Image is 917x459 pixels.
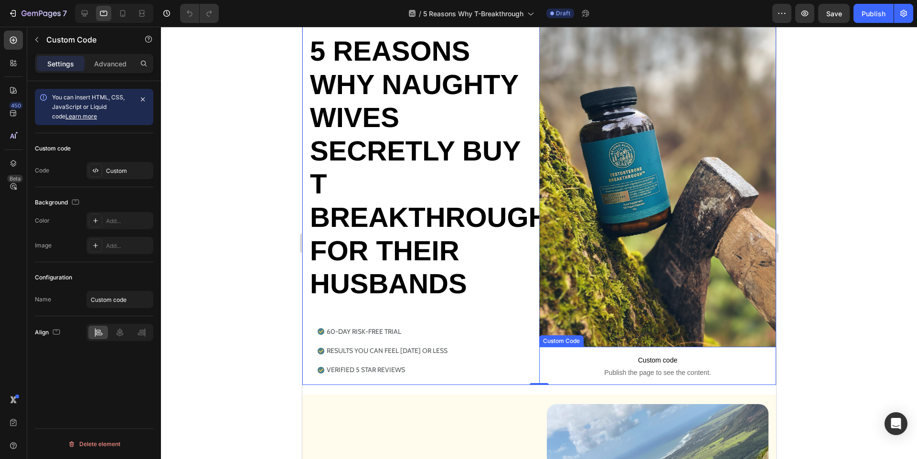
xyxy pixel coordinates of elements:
[68,438,120,450] div: Delete element
[423,9,523,19] span: 5 Reasons Why T-Breakthrough
[52,94,125,120] span: You can insert HTML, CSS, JavaScript or Liquid code
[9,102,23,109] div: 450
[302,27,776,459] iframe: Design area
[237,341,474,351] span: Publish the page to see the content.
[853,4,894,23] button: Publish
[35,273,72,282] div: Configuration
[35,216,50,225] div: Color
[556,9,570,18] span: Draft
[94,59,127,69] p: Advanced
[35,295,51,304] div: Name
[35,326,62,339] div: Align
[237,328,474,339] span: Custom code
[862,9,885,19] div: Publish
[106,167,151,175] div: Custom
[65,113,97,120] a: Learn more
[4,4,71,23] button: 7
[7,175,23,182] div: Beta
[35,196,81,209] div: Background
[106,217,151,225] div: Add...
[419,9,421,19] span: /
[46,34,128,45] p: Custom Code
[106,242,151,250] div: Add...
[35,437,153,452] button: Delete element
[826,10,842,18] span: Save
[35,166,49,175] div: Code
[180,4,219,23] div: Undo/Redo
[63,8,67,19] p: 7
[35,241,52,250] div: Image
[885,412,907,435] div: Open Intercom Messenger
[239,310,279,319] div: Custom Code
[818,4,850,23] button: Save
[47,59,74,69] p: Settings
[35,144,71,153] div: Custom code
